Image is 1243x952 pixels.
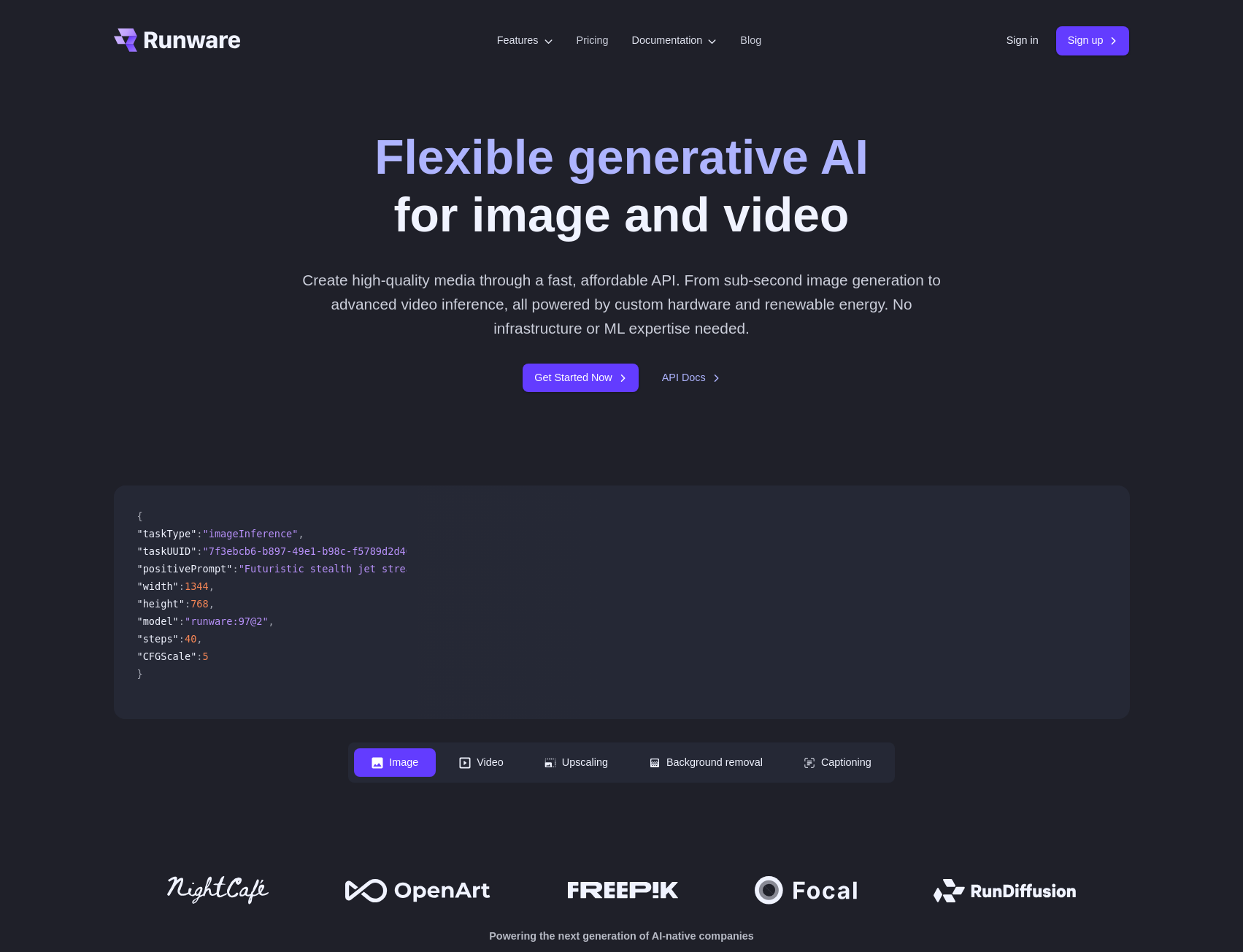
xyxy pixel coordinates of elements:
span: "width" [137,580,179,592]
button: Video [442,748,521,777]
span: 5 [203,650,209,662]
a: Sign up [1056,26,1130,55]
a: API Docs [662,369,720,386]
p: Powering the next generation of AI-native companies [114,928,1130,945]
span: : [185,598,191,610]
button: Upscaling [527,748,626,777]
span: "runware:97@2" [185,615,269,627]
span: "positivePrompt" [137,563,233,575]
span: : [196,528,202,540]
span: } [137,668,143,680]
span: : [196,545,202,557]
span: , [196,633,202,645]
a: Get Started Now [523,364,638,392]
span: "taskUUID" [137,545,197,557]
span: 1344 [185,580,209,592]
span: : [179,615,185,627]
span: "imageInference" [203,528,299,540]
button: Captioning [786,748,889,777]
span: "7f3ebcb6-b897-49e1-b98c-f5789d2d40d7" [203,545,430,557]
a: Pricing [577,32,609,49]
span: "CFGScale" [137,650,197,662]
span: : [232,563,238,575]
span: 768 [191,598,209,610]
a: Go to / [114,28,241,52]
button: Image [354,748,436,777]
span: "Futuristic stealth jet streaking through a neon-lit cityscape with glowing purple exhaust" [239,563,782,575]
a: Blog [740,32,761,49]
span: : [196,650,202,662]
span: "height" [137,598,185,610]
span: , [269,615,274,627]
span: { [137,510,143,522]
span: : [179,580,185,592]
label: Documentation [632,32,717,49]
a: Sign in [1007,32,1039,49]
span: , [209,580,215,592]
strong: Flexible generative AI [374,130,869,184]
button: Background removal [631,748,780,777]
h1: for image and video [374,128,869,245]
span: 40 [185,633,196,645]
span: , [298,528,304,540]
span: "steps" [137,633,179,645]
span: , [209,598,215,610]
span: : [179,633,185,645]
span: "model" [137,615,179,627]
p: Create high-quality media through a fast, affordable API. From sub-second image generation to adv... [296,268,947,341]
label: Features [497,32,553,49]
span: "taskType" [137,528,197,540]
